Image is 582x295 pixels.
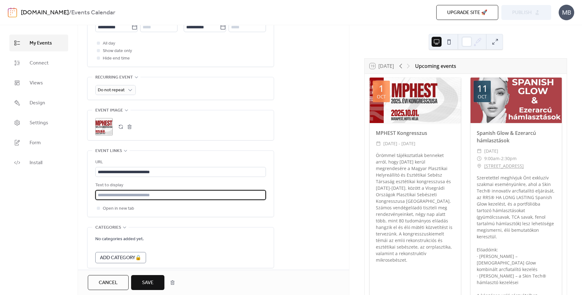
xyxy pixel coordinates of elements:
span: Save [142,279,154,287]
div: Oct [478,94,487,99]
div: MB [559,5,574,20]
span: Connect [30,59,49,67]
span: Upgrade site 🚀 [447,9,487,17]
span: Categories [95,224,121,231]
span: Design [30,99,45,107]
span: [DATE] [484,147,498,155]
div: ; [95,118,113,136]
span: - [499,155,501,162]
span: Recurring event [95,74,133,81]
a: Views [9,74,68,91]
a: Form [9,134,68,151]
span: Install [30,159,42,167]
b: / [69,7,71,19]
a: Design [9,94,68,111]
img: logo [8,7,17,17]
div: Text to display [95,182,265,189]
a: [STREET_ADDRESS] [484,162,524,170]
b: Events Calendar [71,7,115,19]
span: No categories added yet. [95,236,144,243]
div: Upcoming events [415,62,456,70]
div: Oct [377,94,386,99]
button: Save [131,275,164,290]
div: 11 [477,84,488,93]
div: URL [95,159,265,166]
div: MPHEST Kongresszus [370,129,461,137]
span: Form [30,139,41,147]
div: ​ [477,162,482,170]
button: Cancel [88,275,129,290]
span: Settings [30,119,48,127]
span: 9:00am [484,155,499,162]
div: ​ [376,140,381,147]
span: My Events [30,40,52,47]
span: All day [103,40,115,47]
span: Views [30,79,43,87]
span: Hide end time [103,55,130,62]
button: Upgrade site 🚀 [436,5,498,20]
span: Event links [95,147,122,155]
a: Settings [9,114,68,131]
a: [DOMAIN_NAME] [21,7,69,19]
span: 2:30pm [501,155,517,162]
span: Do not repeat [98,86,125,94]
div: Spanish Glow & Ezerarcú hámlasztások [471,129,562,144]
span: Open in new tab [103,205,134,212]
div: 1 [379,84,384,93]
div: ​ [477,155,482,162]
span: [DATE] - [DATE] [383,140,415,147]
a: My Events [9,35,68,51]
a: Connect [9,55,68,71]
a: Install [9,154,68,171]
div: ​ [477,147,482,155]
div: Örömmel tájékoztatlak benneket arról, hogy [DATE] kerül megrendesére a Magyar Plasztikai Helyreál... [370,152,461,263]
span: Cancel [99,279,118,287]
span: Show date only [103,47,132,55]
span: Event image [95,107,123,114]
